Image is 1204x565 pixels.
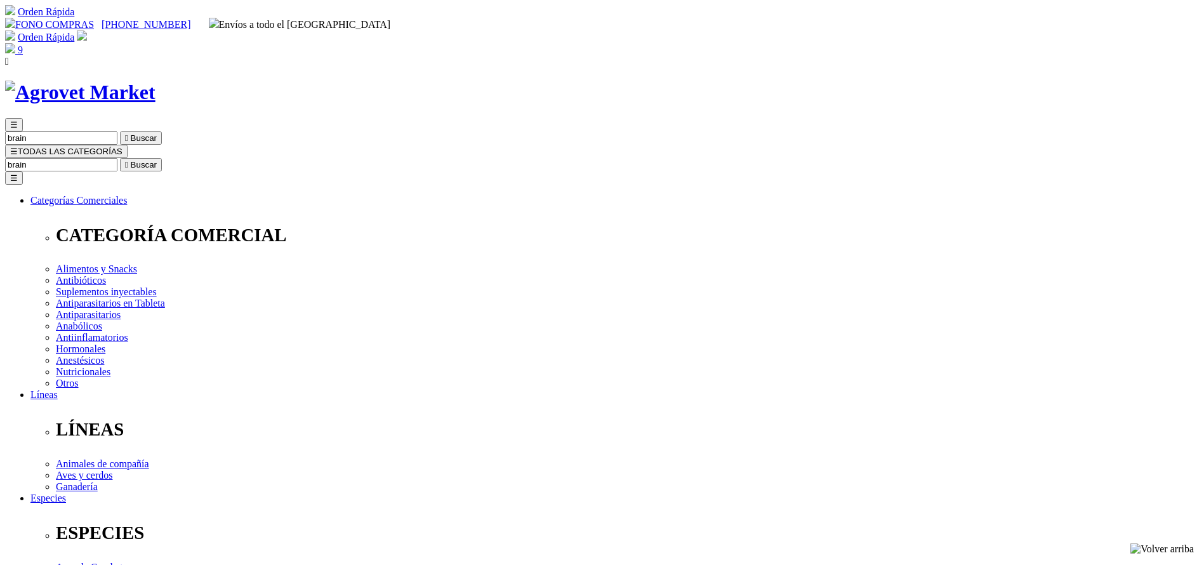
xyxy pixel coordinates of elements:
span: Envíos a todo el [GEOGRAPHIC_DATA] [209,19,391,30]
input: Buscar [5,158,117,171]
button:  Buscar [120,131,162,145]
button: ☰ [5,118,23,131]
p: LÍNEAS [56,419,1199,440]
button: ☰ [5,171,23,185]
img: Agrovet Market [5,81,155,104]
a: Especies [30,493,66,503]
a: Antiparasitarios en Tableta [56,298,165,309]
a: Aves y cerdos [56,470,112,481]
img: Volver arriba [1130,543,1194,555]
a: FONO COMPRAS [5,19,94,30]
a: Antiparasitarios [56,309,121,320]
i:  [125,133,128,143]
span: 9 [18,44,23,55]
a: Anestésicos [56,355,104,366]
button:  Buscar [120,158,162,171]
img: phone.svg [5,18,15,28]
a: Alimentos y Snacks [56,263,137,274]
input: Buscar [5,131,117,145]
i:  [125,160,128,169]
a: 9 [5,44,23,55]
span: ☰ [10,147,18,156]
i:  [5,56,9,67]
a: Ganadería [56,481,98,492]
a: Anabólicos [56,321,102,331]
img: user.svg [77,30,87,41]
a: Acceda a su cuenta de cliente [77,32,87,43]
a: [PHONE_NUMBER] [102,19,190,30]
img: shopping-bag.svg [5,43,15,53]
img: shopping-cart.svg [5,5,15,15]
p: ESPECIES [56,522,1199,543]
a: Suplementos inyectables [56,286,157,297]
span: Buscar [131,133,157,143]
a: Categorías Comerciales [30,195,127,206]
a: Otros [56,378,79,389]
a: Orden Rápida [18,32,74,43]
a: Orden Rápida [18,6,74,17]
img: delivery-truck.svg [209,18,219,28]
a: Nutricionales [56,366,110,377]
button: ☰TODAS LAS CATEGORÍAS [5,145,128,158]
span: Buscar [131,160,157,169]
img: shopping-cart.svg [5,30,15,41]
p: CATEGORÍA COMERCIAL [56,225,1199,246]
a: Hormonales [56,343,105,354]
a: Antiinflamatorios [56,332,128,343]
a: Antibióticos [56,275,106,286]
a: Líneas [30,389,58,400]
a: Animales de compañía [56,458,149,469]
span: ☰ [10,120,18,130]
